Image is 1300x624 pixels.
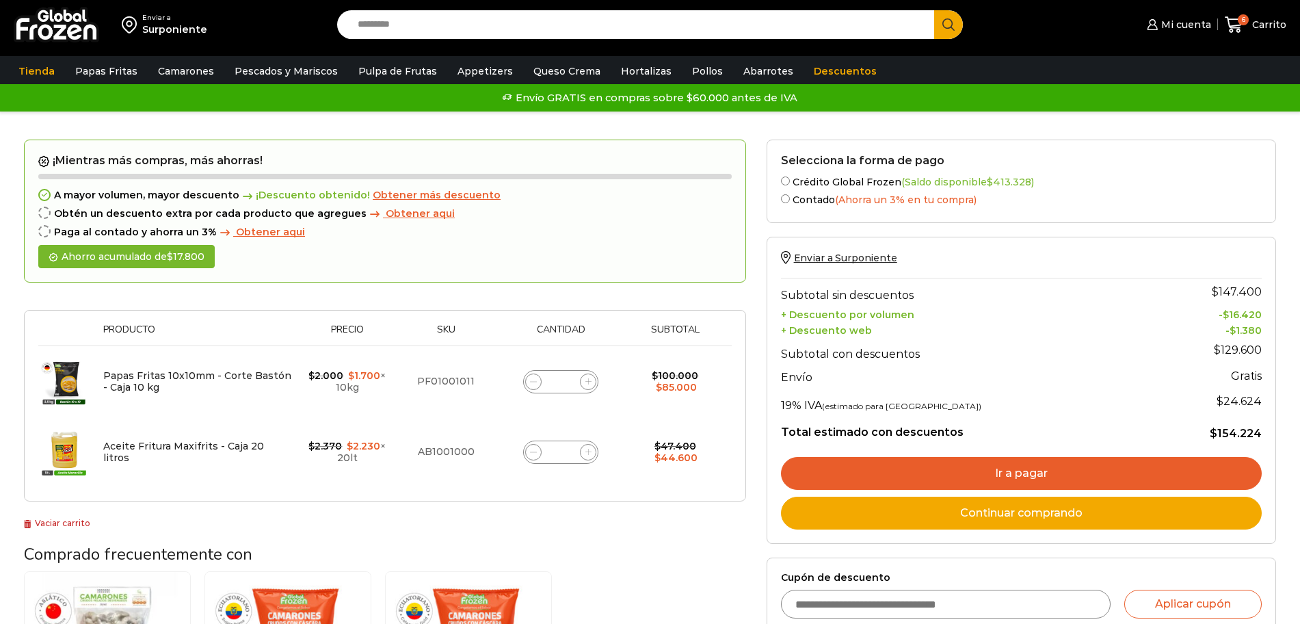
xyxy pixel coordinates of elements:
[373,190,501,201] a: Obtener más descuento
[781,192,1262,206] label: Contado
[1214,343,1221,356] span: $
[1152,321,1262,337] td: -
[1223,309,1229,321] span: $
[38,226,732,238] div: Paga al contado y ahorra un 3%
[451,58,520,84] a: Appetizers
[308,369,343,382] bdi: 2.000
[167,250,173,263] span: $
[652,369,698,382] bdi: 100.000
[654,440,661,452] span: $
[38,208,732,220] div: Obtén un descuento extra por cada producto que agregues
[1210,427,1262,440] bdi: 154.224
[781,415,1152,441] th: Total estimado con descuentos
[1223,309,1262,321] bdi: 16.420
[1231,369,1262,382] strong: Gratis
[987,176,1031,188] bdi: 413.328
[781,572,1262,584] label: Cupón de descuento
[654,452,661,464] span: $
[654,452,698,464] bdi: 44.600
[654,440,696,452] bdi: 47.400
[1217,395,1262,408] span: 24.624
[122,13,142,36] img: address-field-icon.svg
[308,440,342,452] bdi: 2.370
[38,154,732,168] h2: ¡Mientras más compras, más ahorras!
[386,207,455,220] span: Obtener aqui
[351,58,444,84] a: Pulpa de Frutas
[781,252,897,264] a: Enviar a Surponiente
[781,388,1152,415] th: 19% IVA
[348,369,380,382] bdi: 1.700
[527,58,607,84] a: Queso Crema
[1230,324,1262,337] bdi: 1.380
[1158,18,1211,31] span: Mi cuenta
[1214,343,1262,356] bdi: 129.600
[626,324,724,346] th: Subtotal
[1124,590,1262,619] button: Aplicar cupón
[1249,18,1286,31] span: Carrito
[347,440,353,452] span: $
[781,194,790,203] input: Contado(Ahorra un 3% en tu compra)
[1230,324,1236,337] span: $
[496,324,626,346] th: Cantidad
[299,324,396,346] th: Precio
[781,177,790,185] input: Crédito Global Frozen(Saldo disponible$413.328)
[151,58,221,84] a: Camarones
[396,346,496,417] td: PF01001011
[103,440,264,464] a: Aceite Fritura Maxifrits - Caja 20 litros
[12,58,62,84] a: Tienda
[24,543,252,565] span: Comprado frecuentemente con
[1143,11,1210,38] a: Mi cuenta
[1238,14,1249,25] span: 6
[24,518,90,528] a: Vaciar carrito
[934,10,963,39] button: Search button
[68,58,144,84] a: Papas Fritas
[396,324,496,346] th: Sku
[228,58,345,84] a: Pescados y Mariscos
[142,23,207,36] div: Surponiente
[217,226,305,238] a: Obtener aqui
[781,337,1152,364] th: Subtotal con descuentos
[96,324,299,346] th: Producto
[299,417,396,487] td: × 20lt
[685,58,730,84] a: Pollos
[1217,395,1223,408] span: $
[822,401,981,411] small: (estimado para [GEOGRAPHIC_DATA])
[348,369,354,382] span: $
[1152,305,1262,321] td: -
[1210,427,1217,440] span: $
[781,305,1152,321] th: + Descuento por volumen
[656,381,662,393] span: $
[38,245,215,269] div: Ahorro acumulado de
[781,174,1262,188] label: Crédito Global Frozen
[551,443,570,462] input: Product quantity
[1212,285,1262,298] bdi: 147.400
[103,369,291,393] a: Papas Fritas 10x10mm - Corte Bastón - Caja 10 kg
[38,190,732,201] div: A mayor volumen, mayor descuento
[656,381,697,393] bdi: 85.000
[308,369,315,382] span: $
[308,440,315,452] span: $
[807,58,884,84] a: Descuentos
[347,440,380,452] bdi: 2.230
[781,321,1152,337] th: + Descuento web
[835,194,977,206] span: (Ahorra un 3% en tu compra)
[652,369,658,382] span: $
[239,190,370,201] span: ¡Descuento obtenido!
[1212,285,1219,298] span: $
[167,250,204,263] bdi: 17.800
[299,346,396,417] td: × 10kg
[236,226,305,238] span: Obtener aqui
[781,154,1262,167] h2: Selecciona la forma de pago
[781,497,1262,530] a: Continuar comprando
[614,58,678,84] a: Hortalizas
[1225,9,1286,41] a: 6 Carrito
[551,372,570,391] input: Product quantity
[901,176,1034,188] span: (Saldo disponible )
[987,176,993,188] span: $
[781,278,1152,305] th: Subtotal sin descuentos
[142,13,207,23] div: Enviar a
[794,252,897,264] span: Enviar a Surponiente
[396,417,496,487] td: AB1001000
[781,364,1152,388] th: Envío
